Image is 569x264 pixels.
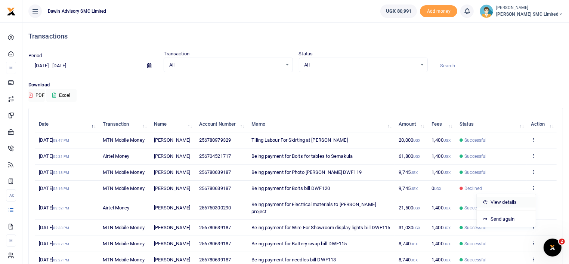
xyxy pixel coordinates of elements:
[154,185,190,191] span: [PERSON_NAME]
[434,59,563,72] input: Search
[199,153,231,159] span: 256704521717
[464,137,486,144] span: Successful
[99,116,150,132] th: Transaction: activate to sort column ascending
[53,138,69,142] small: 08:47 PM
[199,169,231,175] span: 256780639187
[53,258,69,262] small: 02:27 PM
[443,242,451,246] small: UGX
[53,187,69,191] small: 05:16 PM
[420,5,457,18] li: Toup your wallet
[420,8,457,13] a: Add money
[443,206,451,210] small: UGX
[251,169,361,175] span: Being payment for Photo [PERSON_NAME] DWF119
[154,137,190,143] span: [PERSON_NAME]
[413,138,420,142] small: UGX
[432,153,451,159] span: 1,400
[464,240,486,247] span: Successful
[434,187,441,191] small: UGX
[432,137,451,143] span: 1,400
[103,169,145,175] span: MTN Mobile Money
[247,116,395,132] th: Memo: activate to sort column ascending
[464,205,486,211] span: Successful
[39,241,69,246] span: [DATE]
[464,185,482,192] span: Declined
[480,4,563,18] a: profile-user [PERSON_NAME] [PERSON_NAME] SMC Limited
[411,242,418,246] small: UGX
[39,205,69,211] span: [DATE]
[103,225,145,230] span: MTN Mobile Money
[195,116,248,132] th: Account Number: activate to sort column ascending
[53,154,69,159] small: 05:21 PM
[199,137,231,143] span: 256780979329
[432,225,451,230] span: 1,400
[464,153,486,160] span: Successful
[411,187,418,191] small: UGX
[455,116,527,132] th: Status: activate to sort column ascending
[443,226,451,230] small: UGX
[399,137,420,143] span: 20,000
[199,185,231,191] span: 256780639187
[413,206,420,210] small: UGX
[443,171,451,175] small: UGX
[443,138,451,142] small: UGX
[559,239,565,245] span: 2
[464,224,486,231] span: Successful
[28,59,141,72] input: select period
[413,226,420,230] small: UGX
[7,8,16,14] a: logo-small logo-large logo-large
[7,7,16,16] img: logo-small
[154,225,190,230] span: [PERSON_NAME]
[28,32,563,40] h4: Transactions
[39,185,69,191] span: [DATE]
[443,258,451,262] small: UGX
[395,116,427,132] th: Amount: activate to sort column ascending
[544,239,562,257] iframe: Intercom live chat
[399,225,420,230] span: 31,030
[399,185,418,191] span: 9,745
[251,241,347,246] span: Being payment for Battery swap bill DWF115
[251,185,330,191] span: Being payment for Bolts bill DWF120
[6,62,16,74] li: M
[28,52,42,59] label: Period
[411,171,418,175] small: UGX
[399,257,418,263] span: 8,740
[251,137,347,143] span: Tiling Labour For Skirting at [PERSON_NAME]
[443,154,451,159] small: UGX
[46,89,77,102] button: Excel
[420,5,457,18] span: Add money
[251,153,353,159] span: Being payment for Bolts for tables to Semakula
[399,169,418,175] span: 9,745
[154,153,190,159] span: [PERSON_NAME]
[399,241,418,246] span: 8,740
[154,169,190,175] span: [PERSON_NAME]
[39,257,69,263] span: [DATE]
[377,4,420,18] li: Wallet ballance
[28,81,563,89] p: Download
[427,116,455,132] th: Fees: activate to sort column ascending
[477,197,536,208] a: View details
[6,189,16,202] li: Ac
[103,185,145,191] span: MTN Mobile Money
[154,257,190,263] span: [PERSON_NAME]
[432,257,451,263] span: 1,400
[432,205,451,211] span: 1,400
[28,89,45,102] button: PDF
[496,11,563,18] span: [PERSON_NAME] SMC Limited
[496,5,563,11] small: [PERSON_NAME]
[169,61,282,69] span: All
[150,116,195,132] th: Name: activate to sort column ascending
[53,242,69,246] small: 02:37 PM
[199,241,231,246] span: 256780639187
[251,225,390,230] span: Being payment for Wire For Showroom display lights bill DWF115
[413,154,420,159] small: UGX
[399,205,420,211] span: 21,500
[299,50,313,58] label: Status
[464,169,486,176] span: Successful
[386,7,411,15] span: UGX 80,991
[154,241,190,246] span: [PERSON_NAME]
[103,241,145,246] span: MTN Mobile Money
[103,137,145,143] span: MTN Mobile Money
[103,205,129,211] span: Airtel Money
[103,153,129,159] span: Airtel Money
[480,4,493,18] img: profile-user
